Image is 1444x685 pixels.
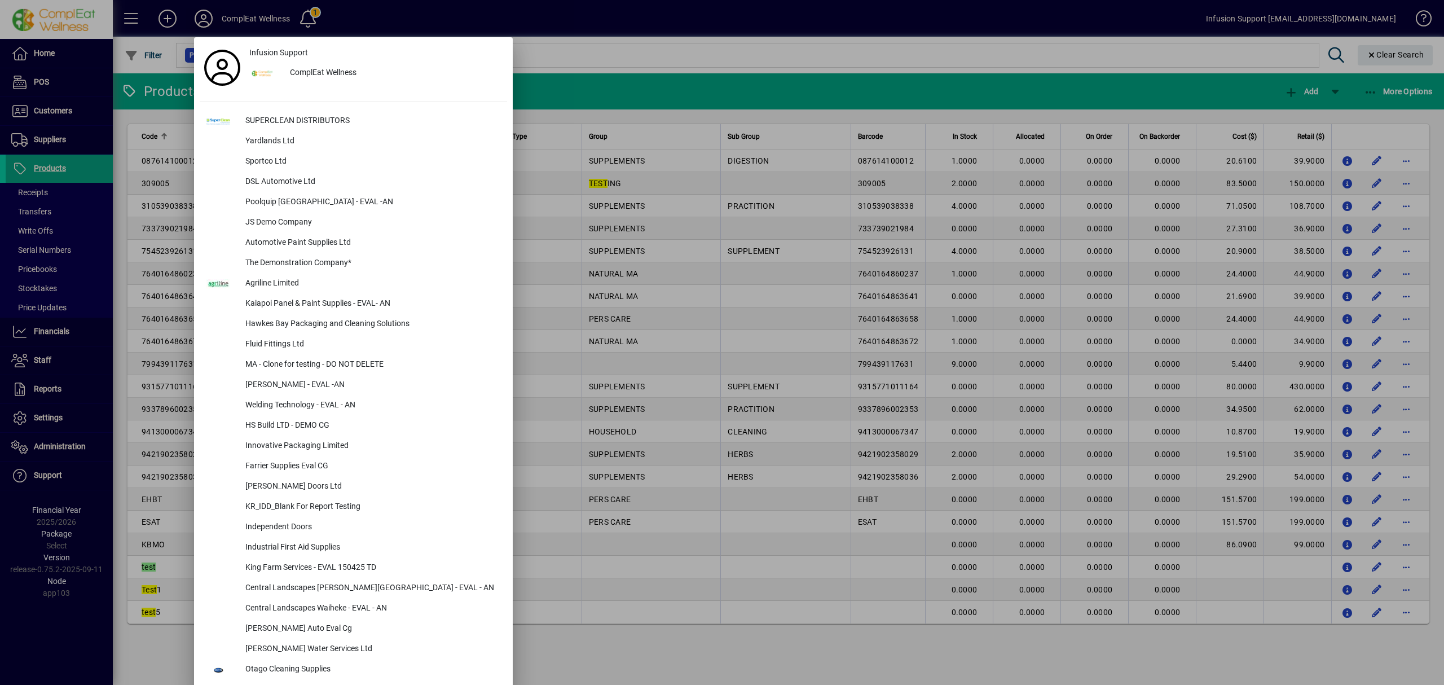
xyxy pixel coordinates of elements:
div: KR_IDD_Blank For Report Testing [236,497,507,517]
button: Agriline Limited [200,274,507,294]
div: SUPERCLEAN DISTRIBUTORS [236,111,507,131]
button: DSL Automotive Ltd [200,172,507,192]
div: Poolquip [GEOGRAPHIC_DATA] - EVAL -AN [236,192,507,213]
div: [PERSON_NAME] Doors Ltd [236,477,507,497]
button: JS Demo Company [200,213,507,233]
div: Welding Technology - EVAL - AN [236,396,507,416]
button: Farrier Supplies Eval CG [200,456,507,477]
div: Otago Cleaning Supplies [236,660,507,680]
button: Automotive Paint Supplies Ltd [200,233,507,253]
button: MA - Clone for testing - DO NOT DELETE [200,355,507,375]
button: [PERSON_NAME] Doors Ltd [200,477,507,497]
div: Central Landscapes [PERSON_NAME][GEOGRAPHIC_DATA] - EVAL - AN [236,578,507,599]
button: [PERSON_NAME] - EVAL -AN [200,375,507,396]
a: Infusion Support [245,43,507,63]
span: Infusion Support [249,47,308,59]
div: JS Demo Company [236,213,507,233]
button: Fluid Fittings Ltd [200,335,507,355]
div: Automotive Paint Supplies Ltd [236,233,507,253]
button: Yardlands Ltd [200,131,507,152]
div: The Demonstration Company* [236,253,507,274]
button: SUPERCLEAN DISTRIBUTORS [200,111,507,131]
button: Sportco Ltd [200,152,507,172]
div: Agriline Limited [236,274,507,294]
div: [PERSON_NAME] - EVAL -AN [236,375,507,396]
div: Farrier Supplies Eval CG [236,456,507,477]
div: MA - Clone for testing - DO NOT DELETE [236,355,507,375]
div: Innovative Packaging Limited [236,436,507,456]
div: Fluid Fittings Ltd [236,335,507,355]
div: [PERSON_NAME] Water Services Ltd [236,639,507,660]
div: ComplEat Wellness [281,63,507,84]
button: Poolquip [GEOGRAPHIC_DATA] - EVAL -AN [200,192,507,213]
button: Otago Cleaning Supplies [200,660,507,680]
div: Sportco Ltd [236,152,507,172]
div: Industrial First Aid Supplies [236,538,507,558]
button: Independent Doors [200,517,507,538]
div: Kaiapoi Panel & Paint Supplies - EVAL- AN [236,294,507,314]
div: King Farm Services - EVAL 150425 TD [236,558,507,578]
button: [PERSON_NAME] Auto Eval Cg [200,619,507,639]
div: Hawkes Bay Packaging and Cleaning Solutions [236,314,507,335]
button: KR_IDD_Blank For Report Testing [200,497,507,517]
div: Central Landscapes Waiheke - EVAL - AN [236,599,507,619]
button: HS Build LTD - DEMO CG [200,416,507,436]
div: DSL Automotive Ltd [236,172,507,192]
div: [PERSON_NAME] Auto Eval Cg [236,619,507,639]
button: Central Landscapes [PERSON_NAME][GEOGRAPHIC_DATA] - EVAL - AN [200,578,507,599]
div: HS Build LTD - DEMO CG [236,416,507,436]
button: Kaiapoi Panel & Paint Supplies - EVAL- AN [200,294,507,314]
button: Industrial First Aid Supplies [200,538,507,558]
a: Profile [200,58,245,78]
button: ComplEat Wellness [245,63,507,84]
button: [PERSON_NAME] Water Services Ltd [200,639,507,660]
div: Independent Doors [236,517,507,538]
button: King Farm Services - EVAL 150425 TD [200,558,507,578]
button: The Demonstration Company* [200,253,507,274]
button: Innovative Packaging Limited [200,436,507,456]
button: Central Landscapes Waiheke - EVAL - AN [200,599,507,619]
div: Yardlands Ltd [236,131,507,152]
button: Hawkes Bay Packaging and Cleaning Solutions [200,314,507,335]
button: Welding Technology - EVAL - AN [200,396,507,416]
